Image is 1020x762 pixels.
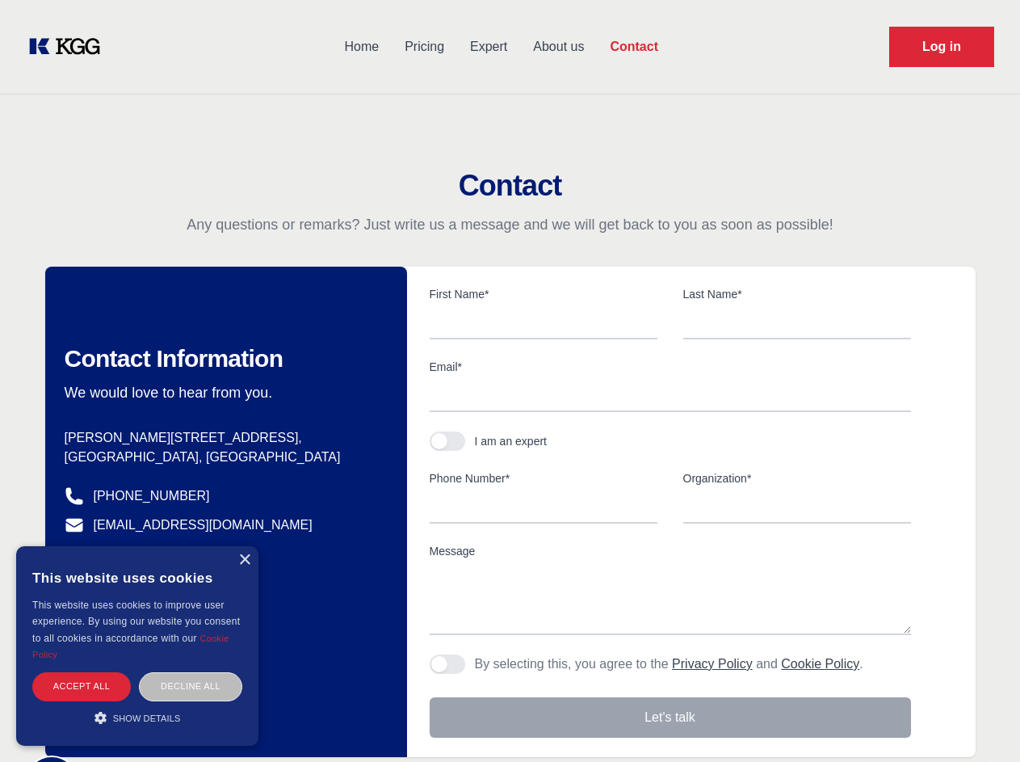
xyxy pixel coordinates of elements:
iframe: Chat Widget [939,684,1020,762]
h2: Contact [19,170,1001,202]
a: [PHONE_NUMBER] [94,486,210,506]
label: Message [430,543,911,559]
a: [EMAIL_ADDRESS][DOMAIN_NAME] [94,516,313,535]
a: Home [331,26,392,68]
a: Privacy Policy [672,657,753,671]
p: [GEOGRAPHIC_DATA], [GEOGRAPHIC_DATA] [65,448,381,467]
a: Cookie Policy [781,657,859,671]
span: Show details [113,714,181,723]
span: This website uses cookies to improve user experience. By using our website you consent to all coo... [32,600,240,644]
a: Cookie Policy [32,634,229,659]
a: Contact [597,26,671,68]
div: I am an expert [475,433,548,449]
div: Accept all [32,672,131,701]
button: Let's talk [430,697,911,738]
label: First Name* [430,286,657,302]
div: Close [238,554,250,566]
h2: Contact Information [65,344,381,373]
a: KOL Knowledge Platform: Talk to Key External Experts (KEE) [26,34,113,60]
label: Organization* [683,470,911,486]
a: About us [520,26,597,68]
label: Phone Number* [430,470,657,486]
p: By selecting this, you agree to the and . [475,655,863,674]
a: @knowledgegategroup [65,545,225,564]
a: Pricing [392,26,457,68]
div: This website uses cookies [32,558,242,597]
label: Last Name* [683,286,911,302]
div: Decline all [139,672,242,701]
div: Show details [32,709,242,726]
p: We would love to hear from you. [65,383,381,402]
label: Email* [430,359,911,375]
p: Any questions or remarks? Just write us a message and we will get back to you as soon as possible! [19,215,1001,234]
p: [PERSON_NAME][STREET_ADDRESS], [65,428,381,448]
a: Expert [457,26,520,68]
a: Request Demo [889,27,994,67]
